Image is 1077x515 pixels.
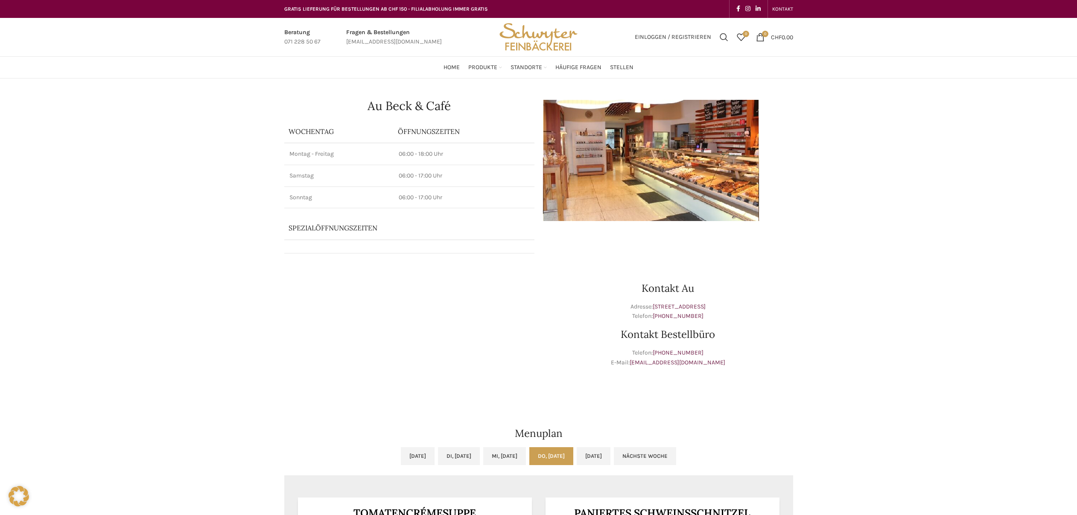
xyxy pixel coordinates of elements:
a: Infobox link [346,28,442,47]
a: Mi, [DATE] [483,447,526,465]
span: Home [444,64,460,72]
bdi: 0.00 [771,33,793,41]
a: Nächste Woche [614,447,676,465]
a: KONTAKT [772,0,793,17]
a: Instagram social link [743,3,753,15]
p: Telefon: E-Mail: [543,348,793,367]
a: Facebook social link [734,3,743,15]
p: 06:00 - 17:00 Uhr [399,172,529,180]
a: [PHONE_NUMBER] [653,312,703,320]
span: 0 [762,31,768,37]
h2: Kontakt Bestellbüro [543,329,793,340]
img: Bäckerei Schwyter [496,18,580,56]
h2: Kontakt Au [543,283,793,294]
p: Adresse: Telefon: [543,302,793,321]
span: GRATIS LIEFERUNG FÜR BESTELLUNGEN AB CHF 150 - FILIALABHOLUNG IMMER GRATIS [284,6,488,12]
span: Produkte [468,64,497,72]
a: 0 [733,29,750,46]
a: [DATE] [401,447,435,465]
span: Häufige Fragen [555,64,601,72]
p: Wochentag [289,127,389,136]
a: Einloggen / Registrieren [630,29,715,46]
iframe: bäckerei schwyter au [284,262,534,390]
span: CHF [771,33,782,41]
p: Spezialöffnungszeiten [289,223,506,233]
span: Stellen [610,64,633,72]
a: Stellen [610,59,633,76]
a: Do, [DATE] [529,447,573,465]
span: Standorte [511,64,542,72]
h2: Menuplan [284,428,793,439]
a: [PHONE_NUMBER] [653,349,703,356]
p: Samstag [289,172,388,180]
a: Site logo [496,33,580,40]
a: Häufige Fragen [555,59,601,76]
a: Produkte [468,59,502,76]
a: Home [444,59,460,76]
p: 06:00 - 17:00 Uhr [399,193,529,202]
div: Meine Wunschliste [733,29,750,46]
a: [DATE] [577,447,610,465]
a: [STREET_ADDRESS] [653,303,706,310]
h1: Au Beck & Café [284,100,534,112]
a: 0 CHF0.00 [752,29,797,46]
a: Infobox link [284,28,321,47]
p: 06:00 - 18:00 Uhr [399,150,529,158]
div: Main navigation [280,59,797,76]
a: Linkedin social link [753,3,763,15]
p: Sonntag [289,193,388,202]
span: 0 [743,31,749,37]
p: ÖFFNUNGSZEITEN [398,127,530,136]
a: Di, [DATE] [438,447,480,465]
a: Standorte [511,59,547,76]
div: Secondary navigation [768,0,797,17]
span: Einloggen / Registrieren [635,34,711,40]
p: Montag - Freitag [289,150,388,158]
span: KONTAKT [772,6,793,12]
a: Suchen [715,29,733,46]
a: [EMAIL_ADDRESS][DOMAIN_NAME] [630,359,725,366]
